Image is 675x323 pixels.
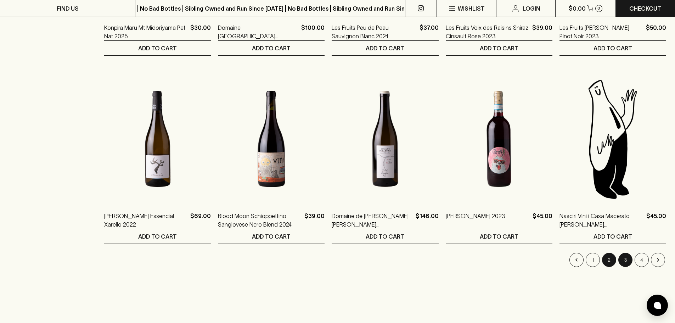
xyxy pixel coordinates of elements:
img: Domaine de la Borde Cote de Caillot Chardonnay 2023 [332,77,438,201]
a: [PERSON_NAME] 2023 [446,212,505,229]
p: ADD TO CART [138,232,177,241]
p: ADD TO CART [252,232,291,241]
p: $100.00 [301,23,325,40]
a: Konpira Maru Mt Midoriyama Pet Nat 2025 [104,23,187,40]
button: ADD TO CART [332,41,438,55]
button: Go to page 3 [618,253,632,267]
img: Blackhearts & Sparrows Man [559,77,666,201]
p: $30.00 [190,23,211,40]
button: Go to previous page [569,253,584,267]
p: $69.00 [190,212,211,229]
button: Go to page 4 [635,253,649,267]
a: Les Fruits Peu de Peau Sauvignon Blanc 2024 [332,23,416,40]
p: ADD TO CART [366,232,404,241]
a: Blood Moon Schioppettino Sangiovese Nero Blend 2024 [218,212,302,229]
p: $37.00 [420,23,439,40]
a: Domaine [GEOGRAPHIC_DATA] Resurgences 2020 [218,23,298,40]
a: Les Fruits [PERSON_NAME] Pinot Noir 2023 [559,23,643,40]
p: $0.00 [569,4,586,13]
p: $50.00 [646,23,666,40]
a: Les Fruits Voix des Raisins Shiraz Cinsault Rose 2023 [446,23,529,40]
a: Domaine de [PERSON_NAME] [PERSON_NAME] [PERSON_NAME] Chardonnay 2023 [332,212,412,229]
p: ADD TO CART [252,44,291,52]
img: bubble-icon [654,302,661,309]
p: $45.00 [646,212,666,229]
button: ADD TO CART [104,229,211,244]
button: Go to next page [651,253,665,267]
p: FIND US [57,4,79,13]
p: ADD TO CART [480,232,518,241]
p: ADD TO CART [480,44,518,52]
img: Joan Rubio Essencial Xarello 2022 [104,77,211,201]
button: ADD TO CART [559,229,666,244]
button: ADD TO CART [218,41,325,55]
p: ADD TO CART [594,44,632,52]
p: $146.00 [416,212,439,229]
p: Checkout [629,4,661,13]
button: ADD TO CART [218,229,325,244]
button: ADD TO CART [104,41,211,55]
nav: pagination navigation [104,253,666,267]
p: $39.00 [304,212,325,229]
p: $45.00 [533,212,552,229]
a: Nasciri Vini i Casa Macerato [PERSON_NAME] [PERSON_NAME] 2023 [559,212,643,229]
img: Blood Moon Schioppettino Sangiovese Nero Blend 2024 [218,77,325,201]
button: ADD TO CART [446,41,552,55]
a: [PERSON_NAME] Essencial Xarello 2022 [104,212,187,229]
img: Sindi Mandiqi Grignolino 2023 [446,77,552,201]
p: ADD TO CART [594,232,632,241]
button: ADD TO CART [559,41,666,55]
button: page 2 [602,253,616,267]
p: 0 [597,6,600,10]
button: ADD TO CART [332,229,438,244]
p: Login [523,4,540,13]
p: ADD TO CART [138,44,177,52]
button: Go to page 1 [586,253,600,267]
p: $39.00 [532,23,552,40]
button: ADD TO CART [446,229,552,244]
p: ADD TO CART [366,44,404,52]
p: Wishlist [458,4,485,13]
